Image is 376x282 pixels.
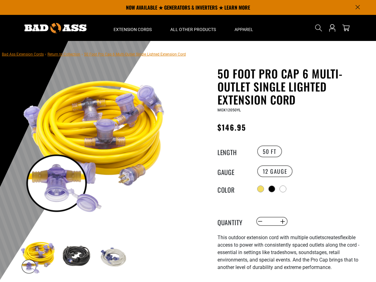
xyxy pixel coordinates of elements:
[2,50,186,58] nav: breadcrumbs
[2,52,44,56] a: Bad Ass Extension Cords
[217,122,246,133] span: $146.95
[170,27,216,32] span: All Other Products
[217,217,248,226] label: Quantity
[82,52,83,56] span: ›
[217,235,324,240] span: This outdoor extension cord with multiple outlets
[58,239,94,275] img: black
[225,15,262,41] summary: Apparel
[114,27,152,32] span: Extension Cords
[161,15,225,41] summary: All Other Products
[84,52,186,56] span: 50 Foot Pro Cap 6 Multi-Outlet Single Lighted Extension Cord
[47,52,80,56] a: Return to Collection
[25,23,87,33] img: Bad Ass Extension Cords
[257,165,293,177] label: 12 GAUGE
[20,68,170,218] img: yellow
[217,234,369,271] p: flexible access to power with consistently spaced outlets along the cord - essential in settings ...
[45,52,46,56] span: ›
[95,239,131,275] img: white
[104,15,161,41] summary: Extension Cords
[20,239,56,275] img: yellow
[324,235,340,240] span: creates
[217,147,248,155] legend: Length
[217,108,241,112] span: MOX12050YL
[235,27,253,32] span: Apparel
[217,167,248,175] legend: Gauge
[314,23,324,33] summary: Search
[217,185,248,193] legend: Color
[217,67,369,106] h1: 50 Foot Pro Cap 6 Multi-Outlet Single Lighted Extension Cord
[257,145,282,157] label: 50 FT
